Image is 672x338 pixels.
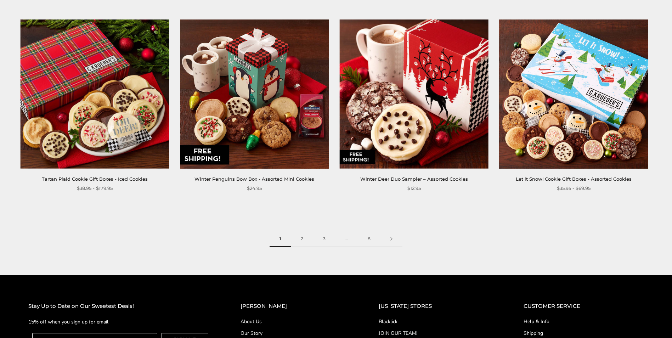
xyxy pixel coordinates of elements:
[241,318,350,325] a: About Us
[180,19,329,169] img: Winter Penguins Bow Box - Assorted Mini Cookies
[20,19,169,169] img: Tartan Plaid Cookie Gift Boxes - Iced Cookies
[360,176,468,182] a: Winter Deer Duo Sampler – Assorted Cookies
[379,302,495,311] h2: [US_STATE] STORES
[358,231,380,247] a: 5
[42,176,148,182] a: Tartan Plaid Cookie Gift Boxes - Iced Cookies
[241,329,350,337] a: Our Story
[241,302,350,311] h2: [PERSON_NAME]
[516,176,632,182] a: Let it Snow! Cookie Gift Boxes - Assorted Cookies
[524,302,644,311] h2: CUSTOMER SERVICE
[77,185,113,192] span: $38.95 - $179.95
[194,176,314,182] a: Winter Penguins Bow Box - Assorted Mini Cookies
[339,19,489,169] img: Winter Deer Duo Sampler – Assorted Cookies
[524,318,644,325] a: Help & Info
[379,318,495,325] a: Blacklick
[557,185,591,192] span: $35.95 - $69.95
[28,318,212,326] p: 15% off when you sign up for email
[247,185,262,192] span: $24.95
[28,302,212,311] h2: Stay Up to Date on Our Sweetest Deals!
[379,329,495,337] a: JOIN OUR TEAM!
[380,231,402,247] a: Next page
[313,231,335,247] a: 3
[407,185,421,192] span: $12.95
[524,329,644,337] a: Shipping
[291,231,313,247] a: 2
[335,231,358,247] span: …
[270,231,291,247] span: 1
[499,19,648,169] img: Let it Snow! Cookie Gift Boxes - Assorted Cookies
[6,311,73,332] iframe: Sign Up via Text for Offers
